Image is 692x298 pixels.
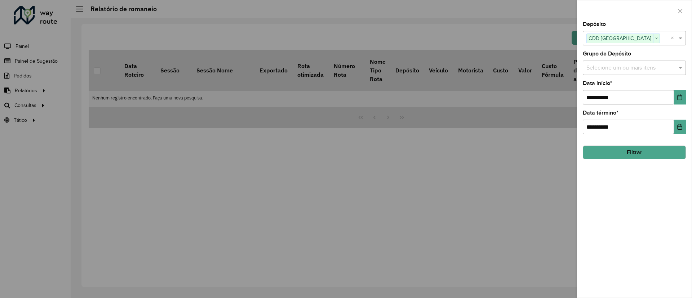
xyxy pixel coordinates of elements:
button: Filtrar [583,146,686,159]
span: Clear all [671,34,677,43]
label: Data término [583,108,618,117]
button: Choose Date [674,120,686,134]
button: Choose Date [674,90,686,104]
label: Grupo de Depósito [583,49,631,58]
span: CDD [GEOGRAPHIC_DATA] [587,34,653,43]
label: Data início [583,79,612,88]
label: Depósito [583,20,606,28]
span: × [653,34,660,43]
